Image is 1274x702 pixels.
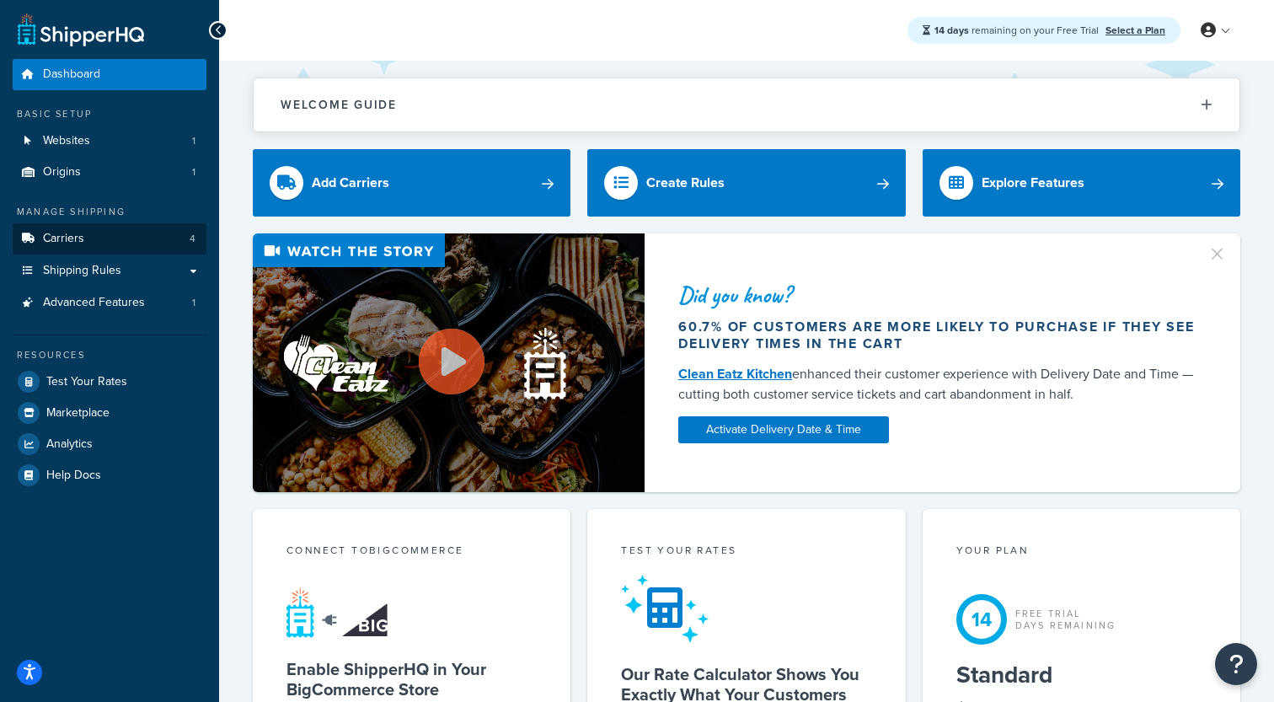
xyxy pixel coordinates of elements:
[13,367,206,397] a: Test Your Rates
[286,659,537,699] h5: Enable ShipperHQ in Your BigCommerce Store
[13,157,206,188] li: Origins
[253,233,645,492] img: Video thumbnail
[1215,643,1257,685] button: Open Resource Center
[587,149,905,217] a: Create Rules
[982,171,1084,195] div: Explore Features
[956,594,1007,645] div: 14
[1015,608,1116,631] div: Free Trial Days Remaining
[13,287,206,319] a: Advanced Features1
[46,375,127,389] span: Test Your Rates
[192,134,195,148] span: 1
[13,223,206,255] a: Carriers4
[923,149,1240,217] a: Explore Features
[43,264,121,278] span: Shipping Rules
[43,296,145,310] span: Advanced Features
[956,543,1207,562] div: Your Plan
[646,171,725,195] div: Create Rules
[678,319,1196,352] div: 60.7% of customers are more likely to purchase if they see delivery times in the cart
[190,232,195,246] span: 4
[286,543,537,562] div: Connect to BigCommerce
[253,149,570,217] a: Add Carriers
[1105,23,1165,38] a: Select a Plan
[13,460,206,490] a: Help Docs
[13,287,206,319] li: Advanced Features
[934,23,969,38] strong: 14 days
[254,78,1239,131] button: Welcome Guide
[13,126,206,157] a: Websites1
[43,134,90,148] span: Websites
[13,398,206,428] a: Marketplace
[46,469,101,483] span: Help Docs
[281,99,397,111] h2: Welcome Guide
[43,232,84,246] span: Carriers
[43,165,81,180] span: Origins
[13,59,206,90] a: Dashboard
[13,429,206,459] a: Analytics
[13,107,206,121] div: Basic Setup
[46,406,110,421] span: Marketplace
[13,348,206,362] div: Resources
[13,255,206,287] a: Shipping Rules
[678,283,1196,307] div: Did you know?
[13,157,206,188] a: Origins1
[956,662,1207,689] h5: Standard
[192,296,195,310] span: 1
[312,171,389,195] div: Add Carriers
[46,437,93,452] span: Analytics
[43,67,100,82] span: Dashboard
[286,587,392,638] img: connect-shq-bc-71769feb.svg
[192,165,195,180] span: 1
[13,205,206,219] div: Manage Shipping
[678,364,792,383] a: Clean Eatz Kitchen
[621,543,871,562] div: Test your rates
[13,223,206,255] li: Carriers
[678,416,889,443] a: Activate Delivery Date & Time
[678,364,1196,405] div: enhanced their customer experience with Delivery Date and Time — cutting both customer service ti...
[13,126,206,157] li: Websites
[934,23,1101,38] span: remaining on your Free Trial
